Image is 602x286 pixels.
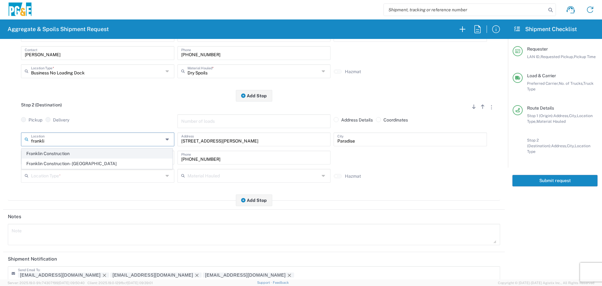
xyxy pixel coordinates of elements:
span: Stop 2 (Destination) [21,102,62,107]
div: GCSpoilsTruckRequest@pge.com [205,273,292,278]
span: Stop 2 (Destination): [527,138,551,148]
h2: Aggregate & Spoils Shipment Request [8,25,109,33]
button: Add Stop [236,194,272,206]
span: No. of Trucks, [559,81,583,86]
delete-icon: Remove tag [193,273,199,278]
span: [DATE] 09:50:40 [58,281,85,285]
span: Franklin Construction - [GEOGRAPHIC_DATA] [22,159,172,169]
div: skkj@pge.com [113,273,193,278]
span: Address, [551,143,567,148]
span: Client: 2025.19.0-129fbcf [87,281,153,285]
span: City, [567,143,575,148]
span: Material Hauled [536,119,566,124]
span: Address, [553,113,569,118]
span: Copyright © [DATE]-[DATE] Agistix Inc., All Rights Reserved [498,280,594,286]
span: LAN ID, [527,54,541,59]
span: Franklin Construction [22,149,172,159]
a: Support [257,281,273,284]
span: Pickup Time [574,54,596,59]
delete-icon: Remove tag [286,273,292,278]
span: City, [569,113,577,118]
div: skkj@pge.com [113,273,199,278]
label: Address Details [334,117,373,123]
label: Coordinates [376,117,408,123]
span: Load & Carrier [527,73,556,78]
delete-icon: Remove tag [101,273,107,278]
span: Stop 1 (Origin): [527,113,553,118]
div: DSL0@pge.com [20,273,107,278]
span: Server: 2025.19.0-91c74307f99 [8,281,85,285]
img: pge [8,3,33,17]
button: Add Stop [236,90,272,101]
div: GCSpoilsTruckRequest@pge.com [205,273,286,278]
span: Requester [527,46,548,51]
label: Hazmat [345,173,361,179]
span: Requested Pickup, [541,54,574,59]
button: Submit request [512,175,598,186]
span: Route Details [527,105,554,111]
span: [DATE] 09:39:01 [127,281,153,285]
h2: Shipment Checklist [514,25,577,33]
h2: Notes [8,213,21,220]
div: DSL0@pge.com [20,273,101,278]
label: Hazmat [345,69,361,74]
input: Shipment, tracking or reference number [384,4,546,16]
h2: Shipment Notification [8,256,57,262]
a: Feedback [273,281,289,284]
span: Preferred Carrier, [527,81,559,86]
